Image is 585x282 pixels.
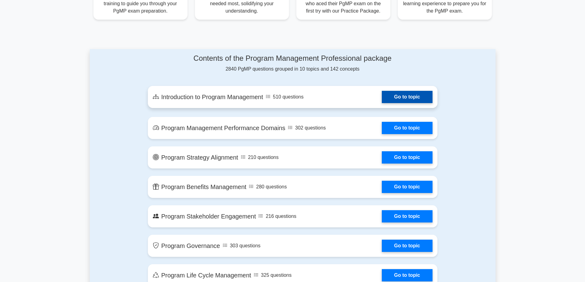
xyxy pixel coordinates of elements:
a: Go to topic [382,181,432,193]
a: Go to topic [382,210,432,222]
h4: Contents of the Program Management Professional package [148,54,437,63]
a: Go to topic [382,91,432,103]
a: Go to topic [382,240,432,252]
div: 2840 PgMP questions grouped in 10 topics and 142 concepts [148,54,437,73]
a: Go to topic [382,269,432,281]
a: Go to topic [382,151,432,164]
a: Go to topic [382,122,432,134]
